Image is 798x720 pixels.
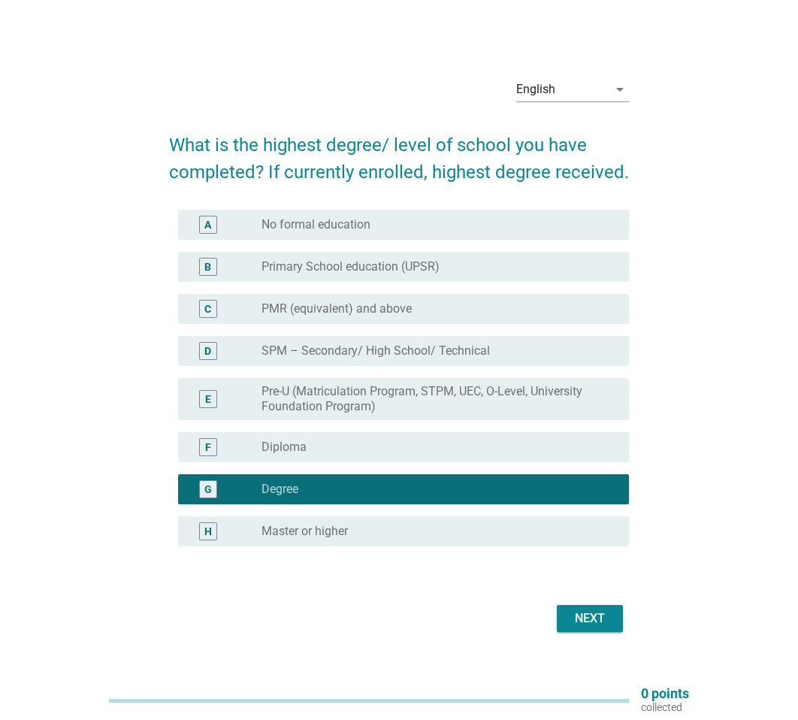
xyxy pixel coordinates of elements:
label: Master or higher [261,524,348,539]
div: F [205,440,211,455]
label: SPM – Secondary/ High School/ Technical [261,343,490,358]
label: Degree [261,482,298,497]
div: D [204,343,211,359]
label: No formal education [261,217,370,232]
i: arrow_drop_down [611,80,629,98]
p: collected [641,700,689,714]
h2: What is the highest degree/ level of school you have completed? If currently enrolled, highest de... [169,116,629,186]
button: Next [557,605,623,632]
label: Pre-U (Matriculation Program, STPM, UEC, O-Level, University Foundation Program) [261,384,605,414]
label: Diploma [261,440,307,455]
div: H [204,524,212,540]
p: 0 points [641,687,689,700]
div: G [204,482,212,498]
div: Next [569,610,611,628]
div: E [205,392,211,407]
div: English [516,83,555,96]
label: PMR (equivalent) and above [261,301,412,316]
div: B [204,259,211,275]
div: C [204,301,211,317]
label: Primary School education (UPSR) [261,259,440,274]
div: A [204,217,211,233]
